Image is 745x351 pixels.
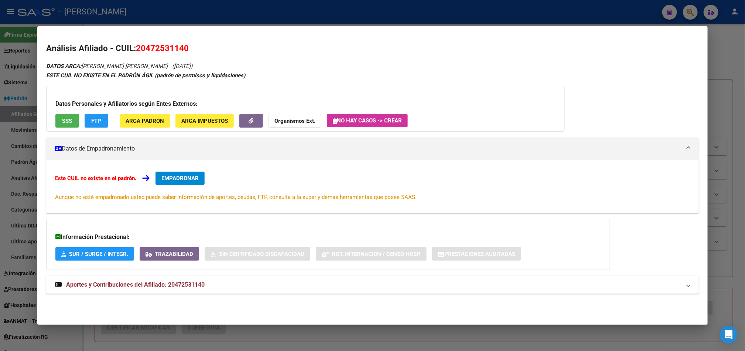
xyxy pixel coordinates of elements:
[55,194,417,200] span: Aunque no esté empadronado usted puede saber información de aportes, deudas, FTP, consulta a la s...
[69,251,128,257] span: SUR / SURGE / INTEGR.
[46,63,168,70] span: [PERSON_NAME] [PERSON_NAME]
[175,114,234,128] button: ARCA Impuestos
[444,251,515,257] span: Prestaciones Auditadas
[274,118,315,124] strong: Organismos Ext.
[269,114,321,128] button: Organismos Ext.
[720,326,738,344] div: Open Intercom Messenger
[91,118,101,124] span: FTP
[205,247,310,261] button: Sin Certificado Discapacidad
[316,247,427,261] button: Not. Internacion / Censo Hosp.
[55,144,681,153] mat-panel-title: Datos de Empadronamiento
[85,114,108,128] button: FTP
[46,138,699,160] mat-expansion-panel-header: Datos de Empadronamiento
[46,63,81,70] strong: DATOS ARCA:
[140,247,199,261] button: Trazabilidad
[46,42,699,55] h2: Análisis Afiliado - CUIL:
[120,114,170,128] button: ARCA Padrón
[136,43,189,53] span: 20472531140
[55,114,79,128] button: SSS
[156,172,205,185] button: EMPADRONAR
[55,99,556,108] h3: Datos Personales y Afiliatorios según Entes Externos:
[432,247,521,261] button: Prestaciones Auditadas
[46,276,699,294] mat-expansion-panel-header: Aportes y Contribuciones del Afiliado: 20472531140
[333,117,402,124] span: No hay casos -> Crear
[161,175,199,182] span: EMPADRONAR
[55,233,601,242] h3: Información Prestacional:
[46,72,245,79] strong: ESTE CUIL NO EXISTE EN EL PADRÓN ÁGIL (padrón de permisos y liquidaciones)
[46,160,699,213] div: Datos de Empadronamiento
[55,247,134,261] button: SUR / SURGE / INTEGR.
[327,114,408,127] button: No hay casos -> Crear
[55,175,136,182] strong: Este CUIL no existe en el padrón.
[181,118,228,124] span: ARCA Impuestos
[155,251,193,257] span: Trazabilidad
[219,251,304,257] span: Sin Certificado Discapacidad
[126,118,164,124] span: ARCA Padrón
[172,63,192,70] span: ([DATE])
[332,251,421,257] span: Not. Internacion / Censo Hosp.
[62,118,72,124] span: SSS
[66,281,205,288] span: Aportes y Contribuciones del Afiliado: 20472531140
